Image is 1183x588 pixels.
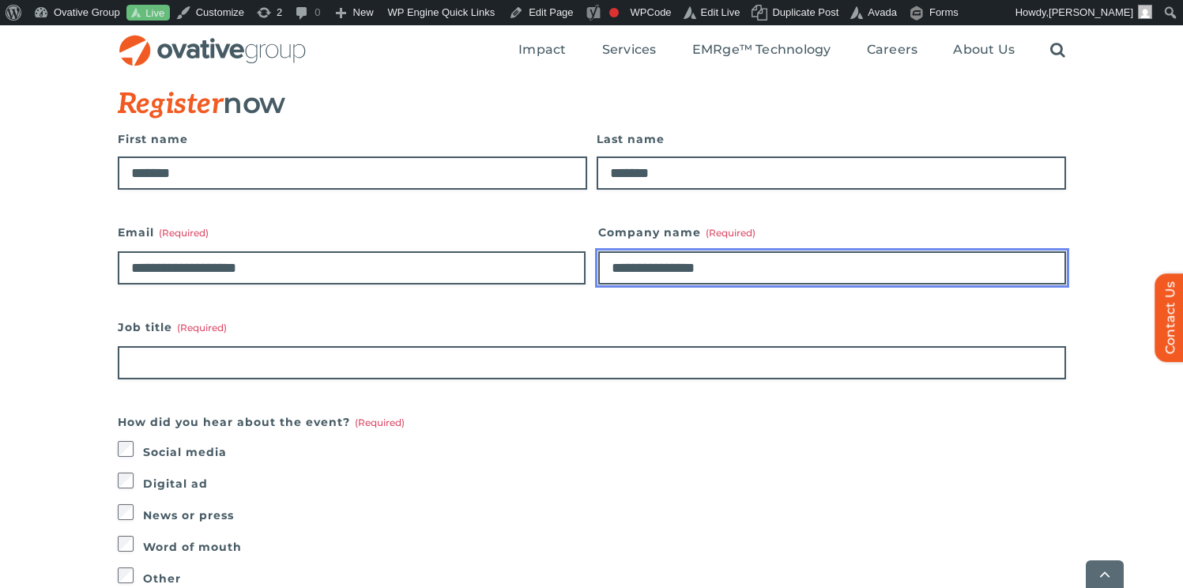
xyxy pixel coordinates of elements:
[118,316,1066,338] label: Job title
[118,411,405,433] legend: How did you hear about the event?
[692,42,831,59] a: EMRge™ Technology
[118,33,307,48] a: OG_Full_horizontal_RGB
[692,42,831,58] span: EMRge™ Technology
[518,42,566,59] a: Impact
[867,42,918,59] a: Careers
[1049,6,1133,18] span: [PERSON_NAME]
[597,128,1066,150] label: Last name
[126,5,170,21] a: Live
[602,42,657,59] a: Services
[143,473,1066,495] label: Digital ad
[1050,42,1065,59] a: Search
[118,221,586,243] label: Email
[177,322,227,334] span: (Required)
[609,8,619,17] div: Focus keyphrase not set
[953,42,1015,59] a: About Us
[118,128,587,150] label: First name
[118,87,224,122] span: Register
[143,504,1066,526] label: News or press
[355,416,405,428] span: (Required)
[598,221,1066,243] label: Company name
[518,25,1065,76] nav: Menu
[143,536,1066,558] label: Word of mouth
[159,227,209,239] span: (Required)
[867,42,918,58] span: Careers
[518,42,566,58] span: Impact
[143,441,1066,463] label: Social media
[706,227,755,239] span: (Required)
[118,87,987,120] h3: now
[602,42,657,58] span: Services
[953,42,1015,58] span: About Us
